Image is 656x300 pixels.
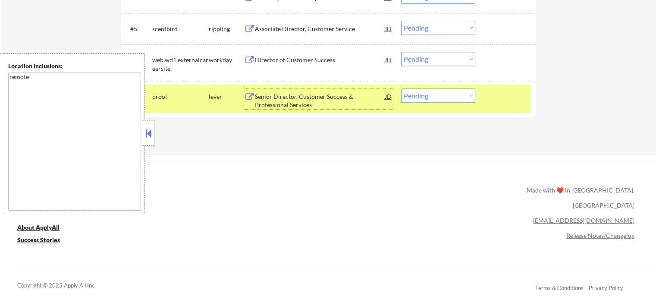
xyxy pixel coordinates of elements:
[384,21,393,36] div: JD
[255,25,385,33] div: Associate Director, Customer Service
[535,284,584,291] a: Terms & Conditions
[589,284,623,291] a: Privacy Policy
[384,52,393,67] div: JD
[17,195,346,204] a: Refer & earn free applications 👯‍♀️
[17,224,60,231] u: About ApplyAll
[255,92,385,109] div: Senior Director, Customer Success & Professional Services
[130,25,145,33] div: #5
[17,236,60,243] u: Success Stories
[152,92,209,101] div: proof
[17,281,116,290] div: Copyright © 2025 Apply All Inc
[384,88,393,104] div: JD
[209,25,244,33] div: rippling
[255,56,385,64] div: Director of Customer Success
[17,235,72,246] a: Success Stories
[8,62,141,70] div: Location Inclusions:
[209,56,244,64] div: workday
[209,92,244,101] div: lever
[152,25,209,33] div: scentbird
[533,217,634,224] a: [EMAIL_ADDRESS][DOMAIN_NAME]
[152,56,209,73] div: web.wd1.externalcareersite
[566,232,634,239] a: Release Notes/Changelog
[523,183,634,213] div: Made with ❤️ in [GEOGRAPHIC_DATA], [GEOGRAPHIC_DATA]
[17,223,72,234] a: About ApplyAll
